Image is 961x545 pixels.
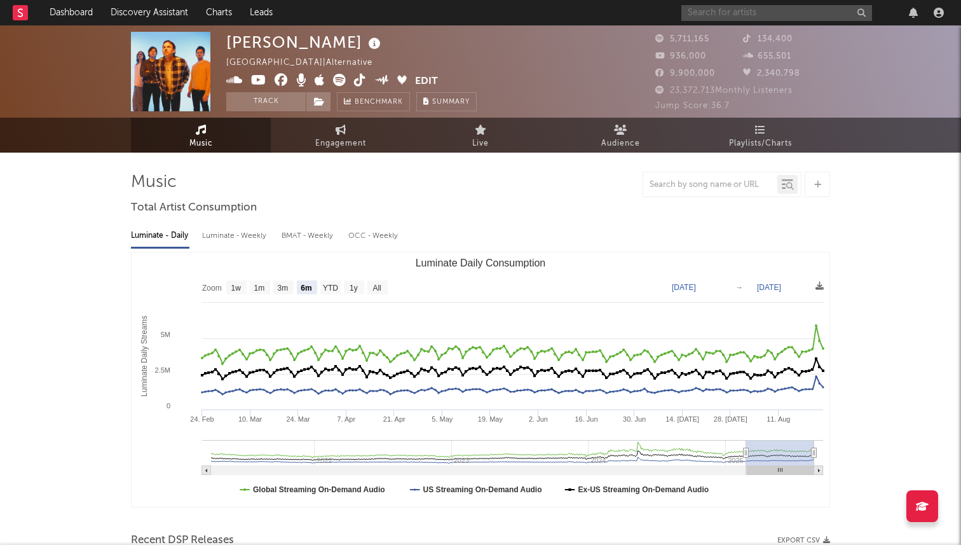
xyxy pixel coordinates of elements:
text: 21. Apr [383,415,406,423]
text: 24. Mar [286,415,310,423]
a: Engagement [271,118,411,153]
text: 1y [350,284,358,293]
span: 134,400 [743,35,793,43]
span: 2,340,798 [743,69,800,78]
text: Luminate Daily Consumption [416,258,546,268]
span: Summary [432,99,470,106]
text: US Streaming On-Demand Audio [423,485,542,494]
span: Total Artist Consumption [131,200,257,216]
div: Luminate - Weekly [202,225,269,247]
text: [DATE] [672,283,696,292]
text: 19. May [478,415,503,423]
span: Live [472,136,489,151]
button: Summary [416,92,477,111]
text: 5M [161,331,170,338]
text: 11. Aug [767,415,790,423]
button: Edit [415,74,438,90]
span: Playlists/Charts [729,136,792,151]
span: Jump Score: 36.7 [655,102,730,110]
text: 2.5M [155,366,170,374]
a: Music [131,118,271,153]
text: [DATE] [757,283,781,292]
text: 14. [DATE] [665,415,699,423]
a: Live [411,118,550,153]
span: 655,501 [743,52,791,60]
text: 10. Mar [238,415,262,423]
text: YTD [323,284,338,293]
div: Luminate - Daily [131,225,189,247]
text: 6m [301,284,311,293]
span: 9,900,000 [655,69,715,78]
text: 30. Jun [623,415,646,423]
span: Music [189,136,213,151]
button: Track [226,92,306,111]
text: 7. Apr [337,415,355,423]
div: [PERSON_NAME] [226,32,384,53]
span: 23,372,713 Monthly Listeners [655,86,793,95]
text: 16. Jun [575,415,598,423]
input: Search by song name or URL [643,180,777,190]
text: 28. [DATE] [714,415,747,423]
input: Search for artists [681,5,872,21]
text: 0 [167,402,170,410]
div: BMAT - Weekly [282,225,336,247]
a: Audience [550,118,690,153]
a: Benchmark [337,92,410,111]
text: 2. Jun [529,415,548,423]
span: Audience [601,136,640,151]
button: Export CSV [777,537,830,544]
text: 3m [278,284,289,293]
text: All [372,284,381,293]
text: 5. May [432,415,453,423]
text: Global Streaming On-Demand Audio [253,485,385,494]
span: Engagement [315,136,366,151]
span: 5,711,165 [655,35,709,43]
svg: Luminate Daily Consumption [132,252,829,507]
text: 24. Feb [190,415,214,423]
text: 1w [231,284,242,293]
span: 936,000 [655,52,706,60]
text: Luminate Daily Streams [140,315,149,396]
text: 1m [254,284,265,293]
span: Benchmark [355,95,403,110]
text: Zoom [202,284,222,293]
div: [GEOGRAPHIC_DATA] | Alternative [226,55,387,71]
text: Ex-US Streaming On-Demand Audio [578,485,709,494]
a: Playlists/Charts [690,118,830,153]
text: → [735,283,743,292]
div: OCC - Weekly [348,225,399,247]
